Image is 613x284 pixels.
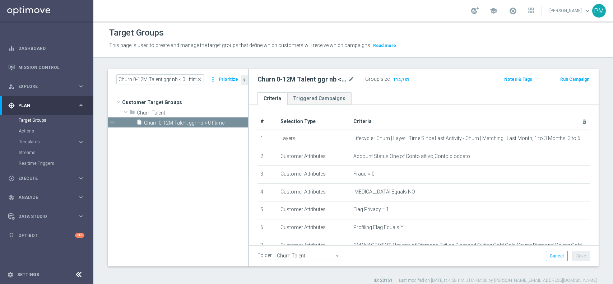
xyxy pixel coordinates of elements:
i: more_vert [209,74,217,84]
label: : [390,76,391,82]
i: equalizer [8,45,15,52]
td: 1 [257,130,278,148]
a: Mission Control [18,58,84,77]
td: Customer Attributes [278,219,351,237]
i: lightbulb [8,232,15,239]
div: Actions [19,126,93,136]
a: Realtime Triggers [19,160,75,166]
span: CMANAGEMENT Not one of Diamond,Exiting Diamond,Exiting Gold,Gold,Young Diamond,Young Gold,Exiting... [353,242,587,248]
span: Flag Privacy = 1 [353,206,389,213]
button: person_search Explore keyboard_arrow_right [8,84,85,89]
div: Optibot [8,226,84,245]
th: # [257,113,278,130]
i: keyboard_arrow_right [78,102,84,109]
input: Quick find group or folder [116,74,204,84]
span: Profiling Flag Equals Y [353,224,404,231]
i: chevron_left [241,76,248,83]
i: keyboard_arrow_right [78,194,84,201]
div: Streams [19,147,93,158]
td: 4 [257,183,278,201]
button: Save [572,251,590,261]
label: Group size [365,76,390,82]
button: Read more [372,42,397,50]
a: Streams [19,150,75,155]
button: lightbulb Optibot +10 [8,233,85,238]
label: Folder [257,252,272,259]
button: track_changes Analyze keyboard_arrow_right [8,195,85,200]
h2: Churn 0-12M Talent ggr nb < 0 lftime [257,75,347,84]
span: Lifecycle : Churn | Layer : Time Since Last Activity - Churn | Matching : Last Month, 1 to 3 Mont... [353,135,587,141]
i: keyboard_arrow_right [78,213,84,220]
button: Data Studio keyboard_arrow_right [8,214,85,219]
div: Plan [8,102,78,109]
div: Execute [8,175,78,182]
label: Last modified on [DATE] at 4:58 PM UTC+02:00 by [PERSON_NAME][EMAIL_ADDRESS][DOMAIN_NAME] [399,278,597,284]
a: Triggered Campaigns [287,92,352,105]
td: Customer Attributes [278,148,351,166]
div: Dashboard [8,39,84,58]
a: Optibot [18,226,75,245]
div: Templates [19,136,93,147]
span: Account Status One of Conto attivo,Conto bloccato [353,153,470,159]
span: Explore [18,84,78,89]
a: Criteria [257,92,287,105]
td: 5 [257,201,278,219]
span: [MEDICAL_DATA] Equals NO [353,189,415,195]
div: Data Studio [8,213,78,220]
div: Templates [19,140,78,144]
span: close [196,76,202,82]
span: Execute [18,176,78,181]
span: This page is used to create and manage the target groups that define which customers will receive... [109,42,371,48]
a: Actions [19,128,75,134]
i: keyboard_arrow_right [78,175,84,182]
td: Customer Attributes [278,183,351,201]
button: equalizer Dashboard [8,46,85,51]
td: Customer Attributes [278,166,351,184]
div: Explore [8,83,78,90]
span: Fraud = 0 [353,171,375,177]
span: Plan [18,103,78,108]
i: keyboard_arrow_right [78,139,84,145]
span: Criteria [353,118,372,124]
button: gps_fixed Plan keyboard_arrow_right [8,103,85,108]
span: Churn 0-12M Talent ggr nb &lt; 0 lftime [144,120,248,126]
div: Analyze [8,194,78,201]
div: Target Groups [19,115,93,126]
button: Cancel [546,251,568,261]
span: school [489,7,497,15]
button: Templates keyboard_arrow_right [19,139,85,145]
label: ID: 23151 [373,278,393,284]
td: Customer Attributes [278,237,351,255]
button: play_circle_outline Execute keyboard_arrow_right [8,176,85,181]
td: 6 [257,219,278,237]
button: Notes & Tags [503,75,533,83]
a: Target Groups [19,117,75,123]
i: keyboard_arrow_right [78,83,84,90]
div: Realtime Triggers [19,158,93,169]
i: person_search [8,83,15,90]
td: Layers [278,130,351,148]
td: Customer Attributes [278,201,351,219]
span: Churn Talent [137,110,248,116]
button: chevron_left [241,75,248,85]
span: Customer Target Groups [122,97,248,107]
td: 2 [257,148,278,166]
i: track_changes [8,194,15,201]
i: folder [129,109,135,117]
button: Run Campaign [559,75,590,83]
span: Templates [19,140,70,144]
button: Prioritize [218,75,239,84]
div: Mission Control [8,65,85,70]
td: 7 [257,237,278,255]
span: Data Studio [18,214,78,219]
a: Settings [17,273,39,277]
span: Analyze [18,195,78,200]
i: settings [7,271,14,278]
